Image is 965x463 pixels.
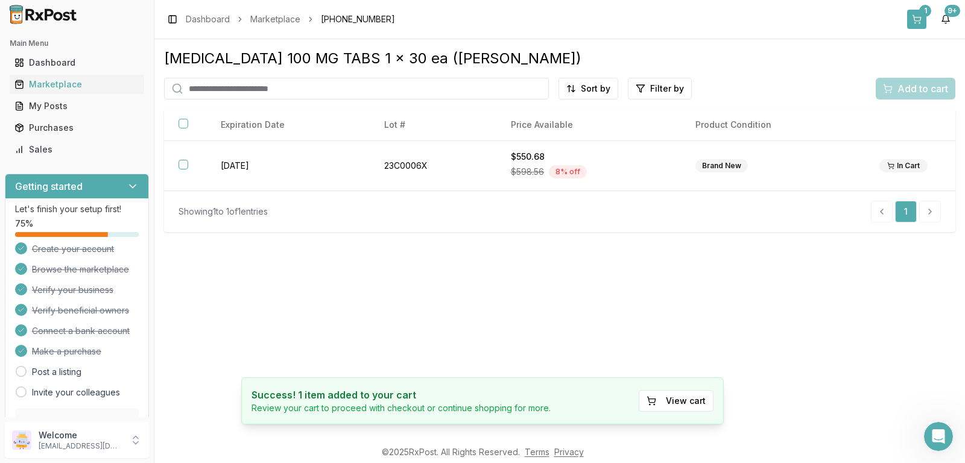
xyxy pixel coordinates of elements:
[370,109,497,141] th: Lot #
[511,151,666,163] div: $550.68
[5,53,149,72] button: Dashboard
[39,429,122,441] p: Welcome
[496,109,680,141] th: Price Available
[924,422,953,451] iframe: Intercom live chat
[5,140,149,159] button: Sales
[15,203,139,215] p: Let's finish your setup first!
[5,75,149,94] button: Marketplace
[32,345,101,357] span: Make a purchase
[695,159,748,172] div: Brand New
[871,201,941,222] nav: pagination
[15,218,33,230] span: 75 %
[14,57,139,69] div: Dashboard
[250,13,300,25] a: Marketplace
[10,39,144,48] h2: Main Menu
[39,441,122,451] p: [EMAIL_ADDRESS][DOMAIN_NAME]
[370,141,497,191] td: 23C0006X
[22,415,131,452] p: Need help? Set up a 25 minute call with our team to set up.
[32,366,81,378] a: Post a listing
[321,13,395,25] span: [PHONE_NUMBER]
[511,166,544,178] span: $598.56
[5,96,149,116] button: My Posts
[944,5,960,17] div: 9+
[206,109,369,141] th: Expiration Date
[252,402,551,414] p: Review your cart to proceed with checkout or continue shopping for more.
[549,165,587,178] div: 8 % off
[252,388,551,402] h4: Success! 1 item added to your cart
[5,5,82,24] img: RxPost Logo
[206,141,369,191] td: [DATE]
[32,243,114,255] span: Create your account
[14,100,139,112] div: My Posts
[879,159,928,172] div: In Cart
[554,447,584,457] a: Privacy
[936,10,955,29] button: 9+
[186,13,395,25] nav: breadcrumb
[10,74,144,95] a: Marketplace
[681,109,865,141] th: Product Condition
[628,78,692,99] button: Filter by
[919,5,931,17] div: 1
[15,179,83,194] h3: Getting started
[581,83,610,95] span: Sort by
[10,139,144,160] a: Sales
[164,49,955,68] div: [MEDICAL_DATA] 100 MG TABS 1 x 30 ea ([PERSON_NAME])
[10,117,144,139] a: Purchases
[895,201,917,222] a: 1
[186,13,230,25] a: Dashboard
[650,83,684,95] span: Filter by
[32,304,129,317] span: Verify beneficial owners
[14,78,139,90] div: Marketplace
[32,325,130,337] span: Connect a bank account
[179,206,268,218] div: Showing 1 to 1 of 1 entries
[10,95,144,117] a: My Posts
[907,10,926,29] button: 1
[10,52,144,74] a: Dashboard
[32,284,113,296] span: Verify your business
[558,78,618,99] button: Sort by
[5,118,149,137] button: Purchases
[14,143,139,156] div: Sales
[639,390,713,412] button: View cart
[14,122,139,134] div: Purchases
[32,263,129,276] span: Browse the marketplace
[525,447,549,457] a: Terms
[32,386,120,398] a: Invite your colleagues
[12,430,31,450] img: User avatar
